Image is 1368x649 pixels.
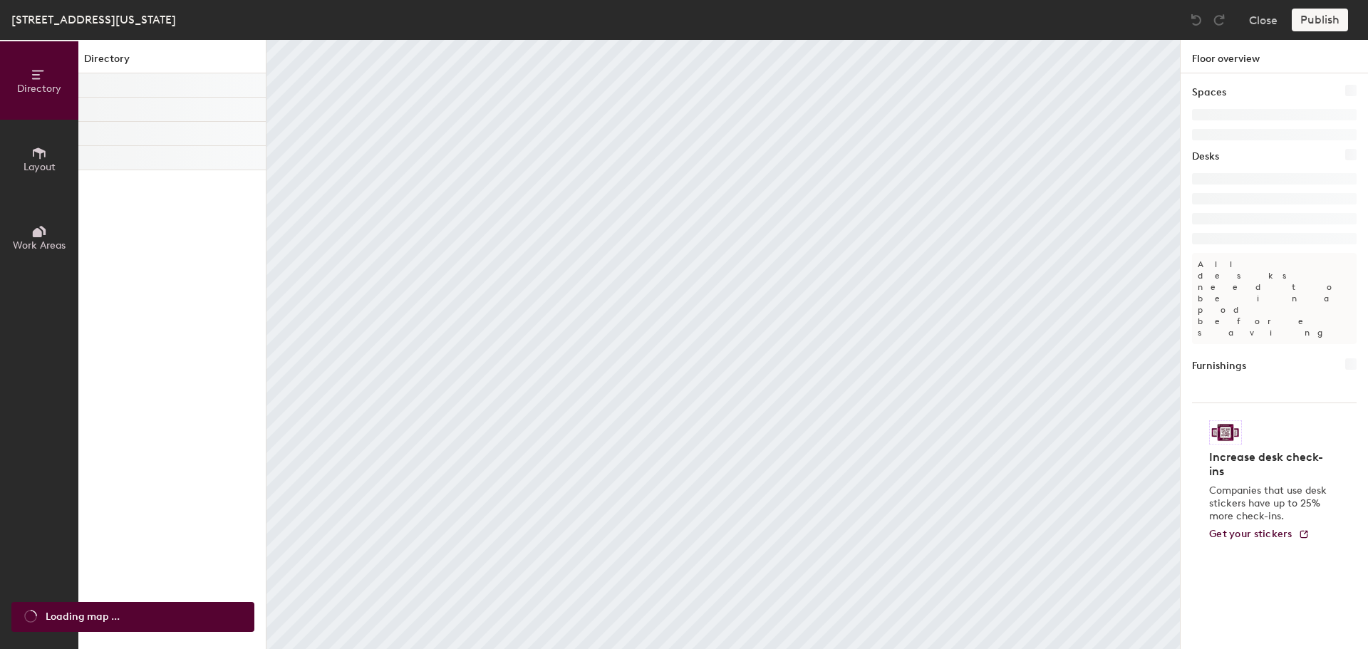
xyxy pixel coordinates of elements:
[17,83,61,95] span: Directory
[1209,484,1331,523] p: Companies that use desk stickers have up to 25% more check-ins.
[1249,9,1278,31] button: Close
[1189,13,1203,27] img: Undo
[78,51,266,73] h1: Directory
[13,239,66,251] span: Work Areas
[1192,253,1357,344] p: All desks need to be in a pod before saving
[266,40,1180,649] canvas: Map
[1192,149,1219,165] h1: Desks
[1209,420,1242,445] img: Sticker logo
[1181,40,1368,73] h1: Floor overview
[11,11,176,28] div: [STREET_ADDRESS][US_STATE]
[1192,85,1226,100] h1: Spaces
[24,161,56,173] span: Layout
[1192,358,1246,374] h1: Furnishings
[46,609,120,625] span: Loading map ...
[1212,13,1226,27] img: Redo
[1209,528,1292,540] span: Get your stickers
[1209,529,1310,541] a: Get your stickers
[1209,450,1331,479] h4: Increase desk check-ins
